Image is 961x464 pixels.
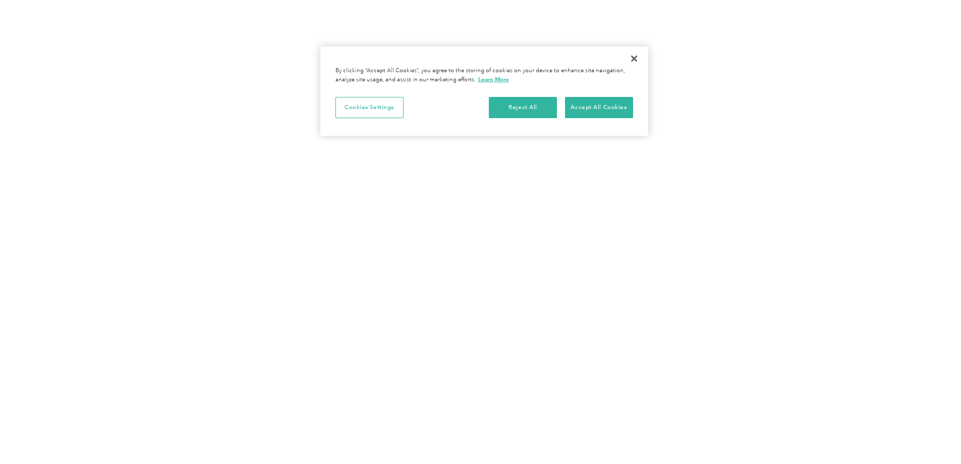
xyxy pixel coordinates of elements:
[623,47,645,70] button: Close
[335,67,633,84] div: By clicking “Accept All Cookies”, you agree to the storing of cookies on your device to enhance s...
[320,46,648,136] div: Cookie banner
[335,97,404,118] button: Cookies Settings
[320,46,648,136] div: Privacy
[565,97,633,118] button: Accept All Cookies
[489,97,557,118] button: Reject All
[478,76,509,83] a: More information about your privacy, opens in a new tab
